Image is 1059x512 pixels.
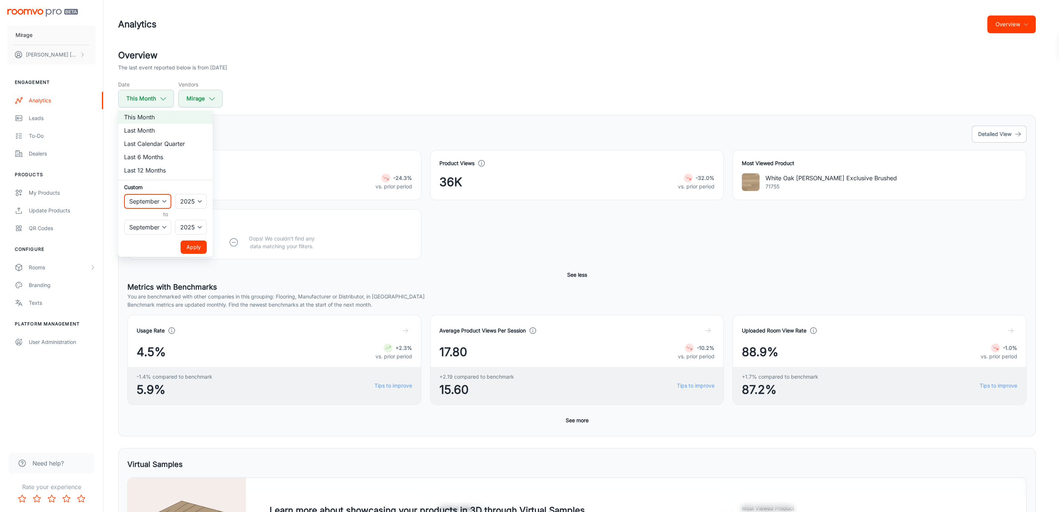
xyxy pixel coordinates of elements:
li: Last Calendar Quarter [118,137,213,150]
li: Last 12 Months [118,164,213,177]
li: This Month [118,110,213,124]
li: Last 6 Months [118,150,213,164]
button: Apply [181,240,207,254]
h6: to [126,210,205,218]
li: Last Month [118,124,213,137]
h6: Custom [124,183,207,191]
